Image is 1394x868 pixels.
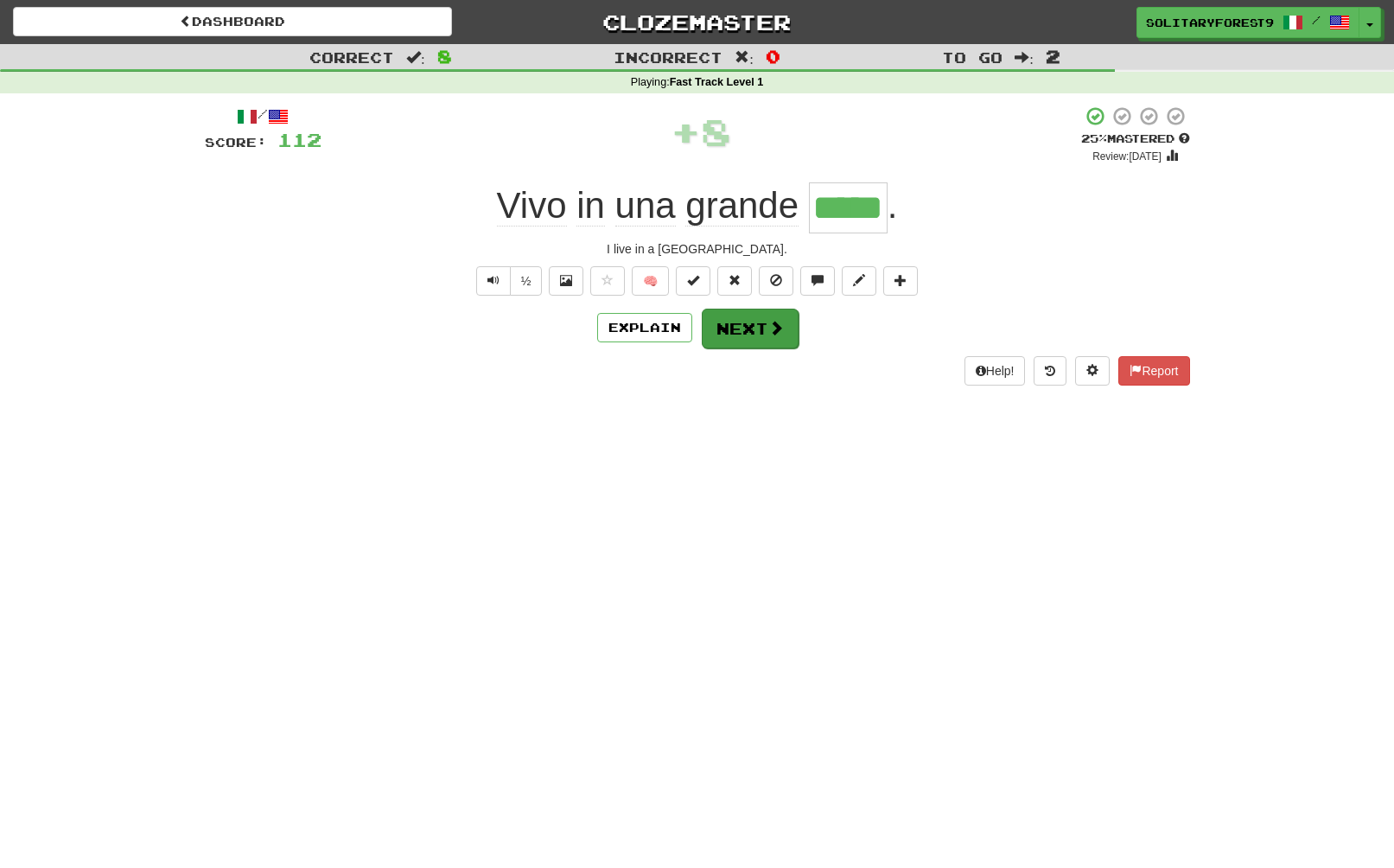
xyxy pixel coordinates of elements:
[1046,46,1060,67] span: 2
[13,7,452,36] a: Dashboard
[1092,150,1162,163] small: Review: [DATE]
[309,48,394,66] span: Correct
[1312,14,1321,26] span: /
[1136,7,1359,38] a: SolitaryForest9330 /
[883,266,918,296] button: Add to collection (alt+a)
[473,266,543,296] div: Text-to-speech controls
[735,50,754,65] span: :
[670,76,764,88] strong: Fast Track Level 1
[1015,50,1034,65] span: :
[615,185,676,227] span: una
[277,129,321,150] span: 112
[497,185,567,227] span: Vivo
[576,185,605,227] span: in
[437,46,452,67] span: 8
[614,48,722,66] span: Incorrect
[1146,15,1274,30] span: SolitaryForest9330
[671,105,701,157] span: +
[478,7,917,37] a: Clozemaster
[888,185,898,226] span: .
[842,266,876,296] button: Edit sentence (alt+d)
[205,105,321,127] div: /
[1081,131,1107,145] span: 25 %
[1081,131,1190,147] div: Mastered
[701,110,731,153] span: 8
[800,266,835,296] button: Discuss sentence (alt+u)
[590,266,625,296] button: Favorite sentence (alt+f)
[942,48,1003,66] span: To go
[964,356,1026,386] button: Help!
[1118,356,1189,386] button: Report
[717,266,752,296] button: Reset to 0% Mastered (alt+r)
[685,185,799,227] span: grande
[759,266,793,296] button: Ignore sentence (alt+i)
[676,266,710,296] button: Set this sentence to 100% Mastered (alt+m)
[1034,356,1066,386] button: Round history (alt+y)
[205,240,1190,258] div: I live in a [GEOGRAPHIC_DATA].
[510,266,543,296] button: ½
[766,46,780,67] span: 0
[205,135,267,150] span: Score:
[632,266,669,296] button: 🧠
[549,266,583,296] button: Show image (alt+x)
[406,50,425,65] span: :
[702,309,799,348] button: Next
[476,266,511,296] button: Play sentence audio (ctl+space)
[597,313,692,342] button: Explain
